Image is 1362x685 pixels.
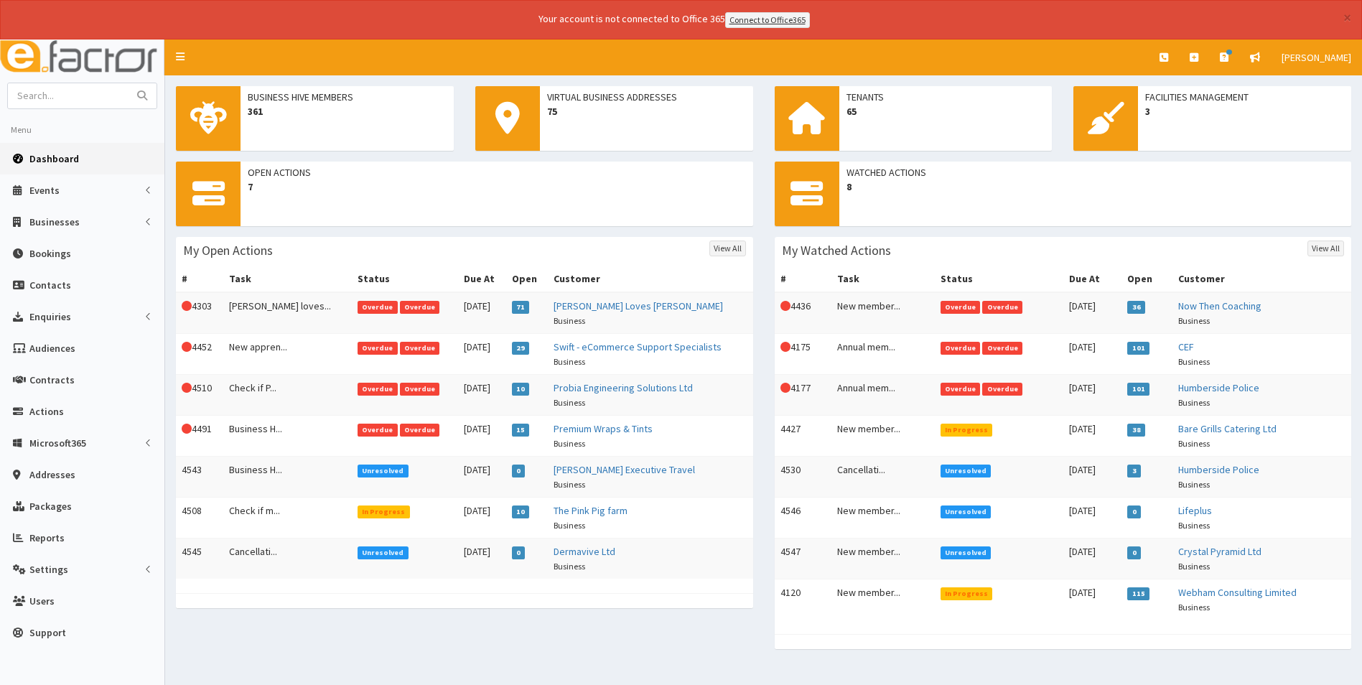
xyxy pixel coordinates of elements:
[29,626,66,639] span: Support
[547,90,746,104] span: Virtual Business Addresses
[512,505,530,518] span: 10
[775,415,832,456] td: 4427
[248,104,447,118] span: 361
[1063,374,1121,415] td: [DATE]
[1127,505,1141,518] span: 0
[176,538,223,579] td: 4545
[780,383,790,393] i: This Action is overdue!
[775,497,832,538] td: 4546
[1063,415,1121,456] td: [DATE]
[846,180,1345,194] span: 8
[8,83,129,108] input: Search...
[846,104,1045,118] span: 65
[725,12,810,28] a: Connect to Office365
[176,497,223,538] td: 4508
[1063,266,1121,292] th: Due At
[831,538,934,579] td: New member...
[709,241,746,256] a: View All
[554,397,585,408] small: Business
[1178,545,1261,558] a: Crystal Pyramid Ltd
[512,342,530,355] span: 29
[1063,538,1121,579] td: [DATE]
[400,301,440,314] span: Overdue
[248,180,746,194] span: 7
[1063,292,1121,334] td: [DATE]
[223,456,352,497] td: Business H...
[506,266,548,292] th: Open
[29,405,64,418] span: Actions
[1307,241,1344,256] a: View All
[941,424,993,437] span: In Progress
[1282,51,1351,64] span: [PERSON_NAME]
[831,579,934,620] td: New member...
[775,579,832,620] td: 4120
[775,333,832,374] td: 4175
[223,266,352,292] th: Task
[780,342,790,352] i: This Action is overdue!
[941,546,992,559] span: Unresolved
[554,561,585,572] small: Business
[831,292,934,334] td: New member...
[1127,587,1149,600] span: 115
[831,497,934,538] td: New member...
[29,373,75,386] span: Contracts
[512,383,530,396] span: 10
[831,333,934,374] td: Annual mem...
[182,342,192,352] i: This Action is overdue!
[1063,579,1121,620] td: [DATE]
[512,424,530,437] span: 15
[1127,465,1141,477] span: 3
[941,301,981,314] span: Overdue
[358,342,398,355] span: Overdue
[1127,546,1141,559] span: 0
[775,374,832,415] td: 4177
[775,538,832,579] td: 4547
[1178,438,1210,449] small: Business
[29,152,79,165] span: Dashboard
[554,315,585,326] small: Business
[1178,356,1210,367] small: Business
[554,545,615,558] a: Dermavive Ltd
[831,266,934,292] th: Task
[1178,340,1194,353] a: CEF
[358,505,410,518] span: In Progress
[1178,381,1259,394] a: Humberside Police
[29,310,71,323] span: Enquiries
[223,374,352,415] td: Check if P...
[512,546,526,559] span: 0
[223,415,352,456] td: Business H...
[982,301,1022,314] span: Overdue
[1145,104,1344,118] span: 3
[554,438,585,449] small: Business
[1127,301,1145,314] span: 36
[554,356,585,367] small: Business
[935,266,1063,292] th: Status
[1063,333,1121,374] td: [DATE]
[1178,586,1297,599] a: Webham Consulting Limited
[1178,422,1277,435] a: Bare Grills Catering Ltd
[554,463,695,476] a: [PERSON_NAME] Executive Travel
[512,301,530,314] span: 71
[941,383,981,396] span: Overdue
[458,415,506,456] td: [DATE]
[1178,463,1259,476] a: Humberside Police
[176,456,223,497] td: 4543
[182,383,192,393] i: This Action is overdue!
[831,374,934,415] td: Annual mem...
[941,505,992,518] span: Unresolved
[554,422,653,435] a: Premium Wraps & Tints
[358,546,409,559] span: Unresolved
[29,279,71,292] span: Contacts
[775,456,832,497] td: 4530
[554,504,628,517] a: The Pink Pig farm
[176,415,223,456] td: 4491
[29,342,75,355] span: Audiences
[182,424,192,434] i: This Action is overdue!
[1178,561,1210,572] small: Business
[548,266,753,292] th: Customer
[1178,479,1210,490] small: Business
[223,497,352,538] td: Check if m...
[1063,456,1121,497] td: [DATE]
[458,374,506,415] td: [DATE]
[176,374,223,415] td: 4510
